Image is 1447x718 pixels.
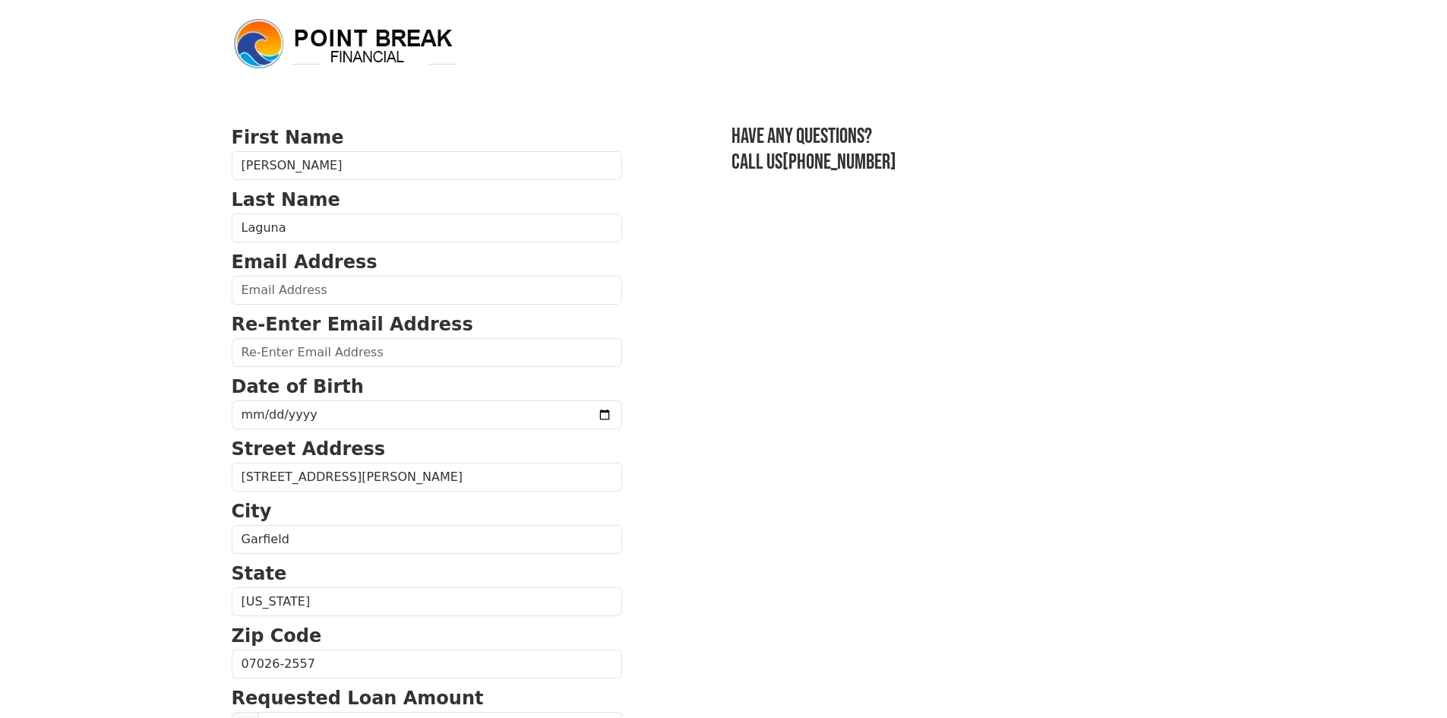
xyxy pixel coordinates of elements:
[782,150,896,175] a: [PHONE_NUMBER]
[232,189,340,210] strong: Last Name
[232,314,473,335] strong: Re-Enter Email Address
[232,525,622,554] input: City
[232,563,287,584] strong: State
[232,650,622,678] input: Zip Code
[232,276,622,305] input: Email Address
[232,214,622,242] input: Last Name
[232,438,386,460] strong: Street Address
[232,338,622,367] input: Re-Enter Email Address
[232,463,622,492] input: Street Address
[232,17,460,71] img: logo.png
[731,150,1216,176] h3: Call us
[232,151,622,180] input: First Name
[232,625,322,647] strong: Zip Code
[232,251,378,273] strong: Email Address
[731,124,1216,150] h3: Have any questions?
[232,376,364,397] strong: Date of Birth
[232,688,484,709] strong: Requested Loan Amount
[232,501,272,522] strong: City
[232,127,344,148] strong: First Name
